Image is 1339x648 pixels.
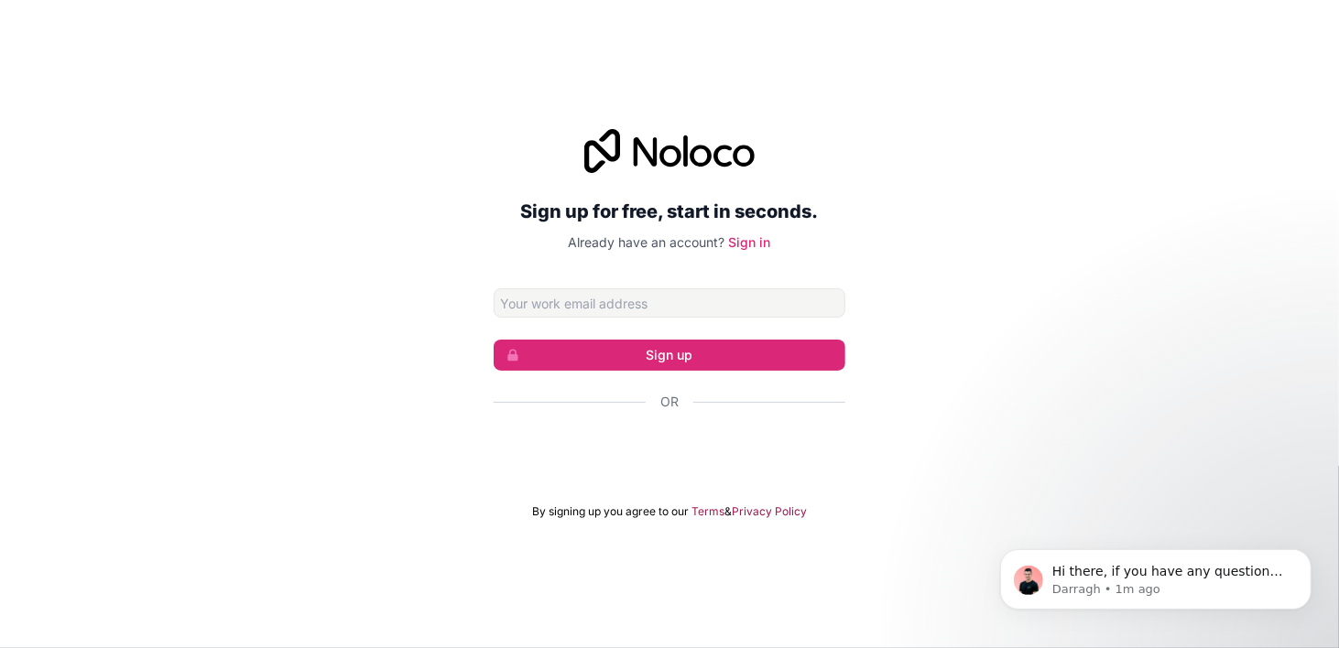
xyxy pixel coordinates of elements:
span: Or [660,393,679,411]
span: By signing up you agree to our [532,504,689,519]
h2: Sign up for free, start in seconds. [494,195,845,228]
a: Sign in [729,234,771,250]
iframe: Intercom notifications message [973,511,1339,639]
span: & [724,504,732,519]
span: Already have an account? [569,234,725,250]
a: Privacy Policy [732,504,807,519]
a: Terms [691,504,724,519]
iframe: To enrich screen reader interactions, please activate Accessibility in Grammarly extension settings [484,431,855,471]
input: Email address [494,288,845,318]
button: Sign up [494,340,845,371]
